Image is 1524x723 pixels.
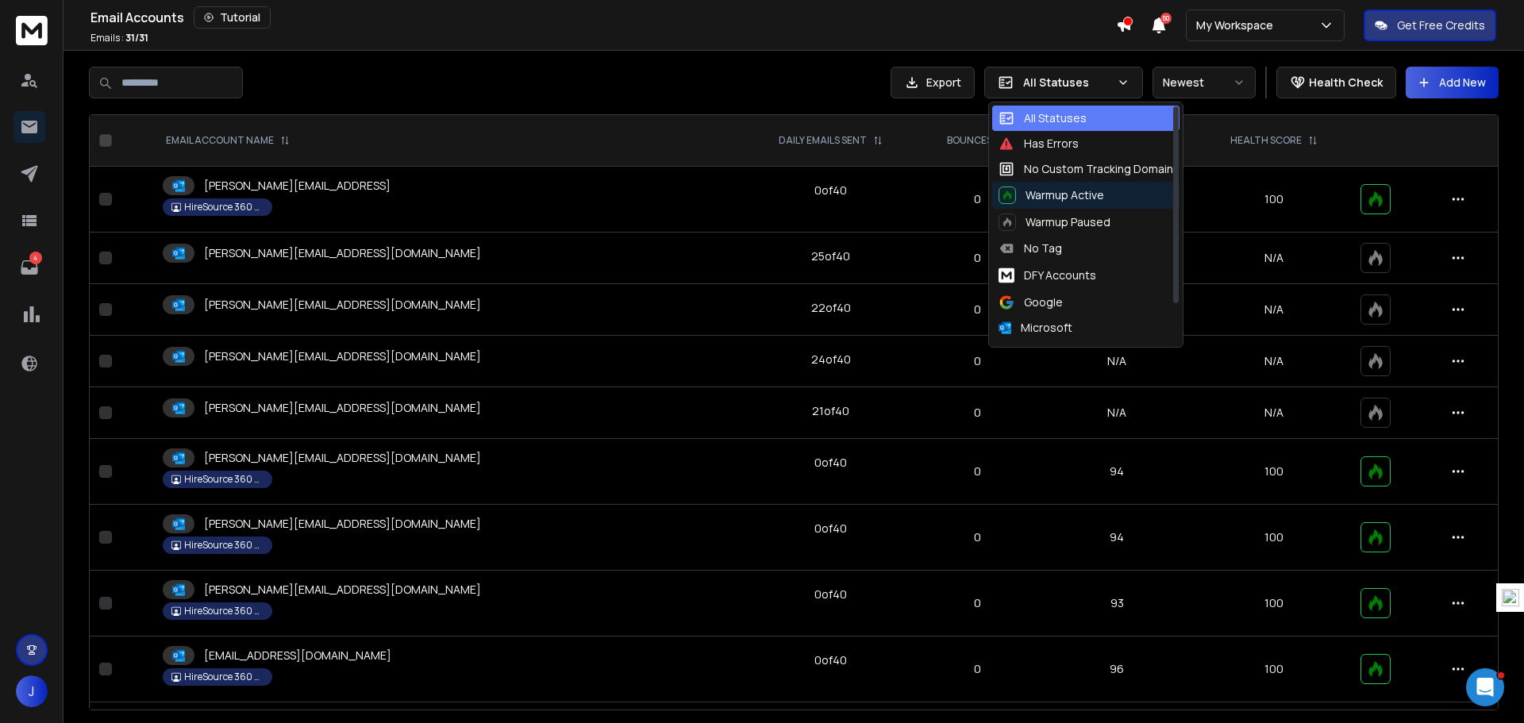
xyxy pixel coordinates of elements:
div: 24 of 40 [811,352,851,367]
p: 0 [929,463,1027,479]
p: HireSource 360 BD [184,473,264,486]
div: Google [999,294,1063,310]
button: Health Check [1276,67,1396,98]
p: Emails : [90,32,148,44]
p: 0 [929,529,1027,545]
p: HEALTH SCORE [1230,134,1302,147]
p: [PERSON_NAME][EMAIL_ADDRESS][DOMAIN_NAME] [204,582,481,598]
p: N/A [1207,353,1341,369]
p: [PERSON_NAME][EMAIL_ADDRESS][DOMAIN_NAME] [204,245,481,261]
p: 0 [929,191,1027,207]
p: Health Check [1309,75,1383,90]
div: No Tag [999,240,1062,256]
p: [PERSON_NAME][EMAIL_ADDRESS] [204,178,391,194]
td: 100 [1198,571,1351,636]
p: 0 [929,302,1027,317]
a: 4 [13,252,45,283]
p: [PERSON_NAME][EMAIL_ADDRESS][DOMAIN_NAME] [204,450,481,466]
p: My Workspace [1196,17,1280,33]
td: 93 [1037,571,1198,636]
p: HireSource 360 BD [184,605,264,617]
div: 0 of 40 [814,652,847,668]
div: 0 of 40 [814,455,847,471]
p: [PERSON_NAME][EMAIL_ADDRESS][DOMAIN_NAME] [204,348,481,364]
p: [PERSON_NAME][EMAIL_ADDRESS][DOMAIN_NAME] [204,400,481,416]
div: 0 of 40 [814,586,847,602]
p: HireSource 360 BD [184,539,264,552]
div: EMAIL ACCOUNT NAME [166,134,290,147]
button: J [16,675,48,707]
iframe: Intercom live chat [1466,668,1504,706]
p: [PERSON_NAME][EMAIL_ADDRESS][DOMAIN_NAME] [204,516,481,532]
div: All Statuses [999,110,1087,126]
p: N/A [1207,405,1341,421]
div: Warmup Paused [999,213,1110,231]
button: Get Free Credits [1364,10,1496,41]
td: 100 [1198,167,1351,233]
td: N/A [1037,387,1198,439]
button: Tutorial [194,6,271,29]
p: HireSource 360 BD [184,201,264,213]
button: Newest [1153,67,1256,98]
div: DFY Accounts [999,266,1096,285]
p: 0 [929,661,1027,677]
td: N/A [1037,336,1198,387]
div: Has Errors [999,136,1079,152]
p: 4 [29,252,42,264]
button: Add New [1406,67,1499,98]
div: 0 of 40 [814,521,847,536]
td: 100 [1198,505,1351,571]
td: 94 [1037,439,1198,505]
p: 0 [929,353,1027,369]
p: 0 [929,250,1027,266]
div: No Custom Tracking Domain [999,161,1173,177]
p: DAILY EMAILS SENT [779,134,867,147]
td: 96 [1037,636,1198,702]
div: Microsoft [999,320,1072,336]
p: [PERSON_NAME][EMAIL_ADDRESS][DOMAIN_NAME] [204,297,481,313]
p: 0 [929,405,1027,421]
div: 22 of 40 [811,300,851,316]
p: N/A [1207,302,1341,317]
td: 94 [1037,505,1198,571]
p: N/A [1207,250,1341,266]
div: 21 of 40 [812,403,849,419]
div: Email Accounts [90,6,1116,29]
p: All Statuses [1023,75,1110,90]
p: Get Free Credits [1397,17,1485,33]
button: Export [891,67,975,98]
p: 0 [929,595,1027,611]
div: Warmup Active [999,187,1104,204]
p: HireSource 360 BD [184,671,264,683]
td: 100 [1198,439,1351,505]
p: BOUNCES [947,134,992,147]
span: 31 / 31 [125,31,148,44]
span: 50 [1160,13,1172,24]
div: 25 of 40 [811,248,850,264]
td: 100 [1198,636,1351,702]
p: [EMAIL_ADDRESS][DOMAIN_NAME] [204,648,391,663]
div: 0 of 40 [814,183,847,198]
